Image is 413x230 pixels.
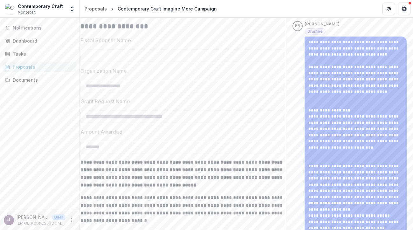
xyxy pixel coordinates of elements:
[52,214,65,220] p: User
[13,37,72,44] div: Dashboard
[17,220,65,226] p: [EMAIL_ADDRESS][DOMAIN_NAME]
[7,218,11,222] div: Liz Lenthe
[18,3,63,10] div: Contemporary Craft
[307,29,323,34] span: Grantee
[85,5,107,12] div: Proposals
[68,3,77,15] button: Open entity switcher
[17,214,50,220] p: [PERSON_NAME]
[3,75,77,85] a: Documents
[295,24,300,28] div: Rachel Rearick
[80,98,130,105] p: Grant Request Name
[82,4,219,13] nav: breadcrumb
[5,4,15,14] img: Contemporary Craft
[80,67,127,75] p: Organization Name
[305,21,340,27] p: [PERSON_NAME]
[3,62,77,72] a: Proposals
[3,36,77,46] a: Dashboard
[3,23,77,33] button: Notifications
[13,51,72,57] div: Tasks
[80,128,122,136] p: Amount Awarded
[13,64,72,70] div: Proposals
[13,25,74,31] span: Notifications
[13,77,72,83] div: Documents
[82,4,109,13] a: Proposals
[3,49,77,59] a: Tasks
[80,37,131,44] p: Fiscal Sponsor Name
[18,10,36,15] span: Nonprofit
[68,216,75,224] button: More
[382,3,395,15] button: Partners
[118,5,217,12] div: Contemporary Craft Imagine More Campaign
[398,3,410,15] button: Get Help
